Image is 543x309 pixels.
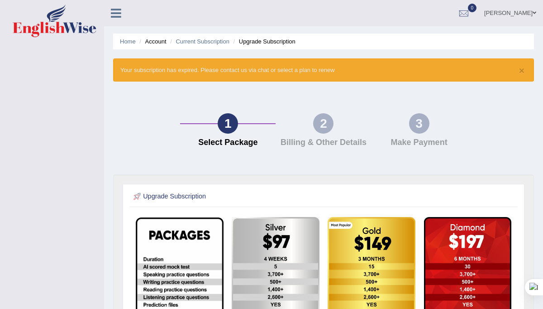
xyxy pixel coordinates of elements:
[185,138,271,147] h4: Select Package
[176,38,229,45] a: Current Subscription
[409,113,429,134] div: 3
[519,66,524,75] button: ×
[313,113,333,134] div: 2
[120,38,136,45] a: Home
[231,37,295,46] li: Upgrade Subscription
[376,138,462,147] h4: Make Payment
[280,138,367,147] h4: Billing & Other Details
[218,113,238,134] div: 1
[137,37,166,46] li: Account
[468,4,477,12] span: 0
[113,58,534,82] div: Your subscription has expired. Please contact us via chat or select a plan to renew
[132,191,370,203] h2: Upgrade Subscription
